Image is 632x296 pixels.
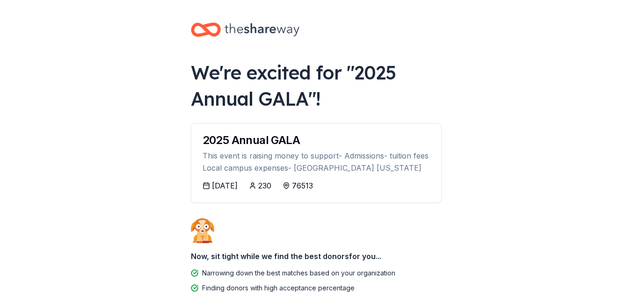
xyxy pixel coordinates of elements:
[258,180,271,191] div: 230
[191,247,442,266] div: Now, sit tight while we find the best donors for you...
[202,282,355,294] div: Finding donors with high acceptance percentage
[292,180,313,191] div: 76513
[202,267,395,279] div: Narrowing down the best matches based on your organization
[191,218,214,243] img: Dog waiting patiently
[191,59,442,112] div: We're excited for " 2025 Annual GALA "!
[203,150,430,174] div: This event is raising money to support- Admissions- tuition fees Local campus expenses- [GEOGRAPH...
[203,135,430,146] div: 2025 Annual GALA
[212,180,238,191] div: [DATE]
